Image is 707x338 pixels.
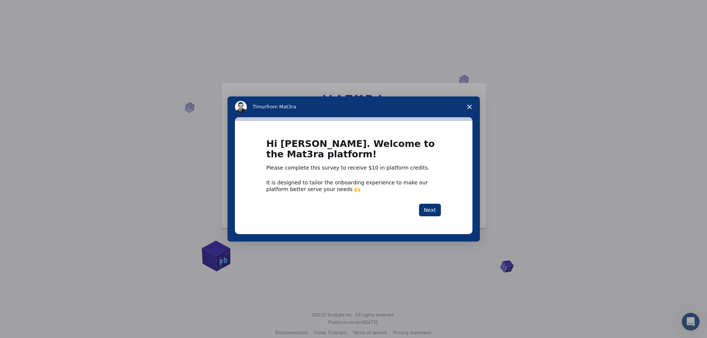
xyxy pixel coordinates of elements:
[266,104,296,109] span: from Mat3ra
[15,5,42,12] span: Support
[419,204,441,216] button: Next
[266,179,441,193] div: It is designed to tailor the onboarding experience to make our platform better serve your needs 🙌
[253,104,266,109] span: Timur
[266,139,441,164] h1: Hi [PERSON_NAME]. Welcome to the Mat3ra platform!
[459,96,480,117] span: Close survey
[235,101,247,113] img: Profile image for Timur
[266,164,441,172] div: Please complete this survey to receive $10 in platform credits.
